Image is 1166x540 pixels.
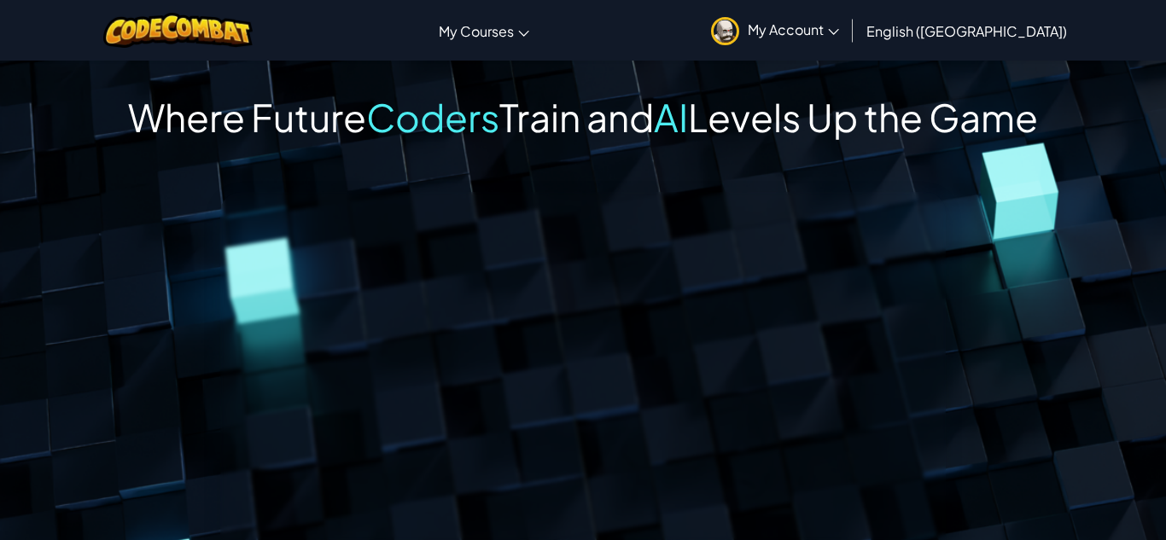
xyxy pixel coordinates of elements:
span: AI [654,93,688,141]
a: My Account [703,3,848,57]
a: My Courses [430,8,538,54]
span: Levels Up the Game [688,93,1038,141]
span: Train and [499,93,654,141]
span: English ([GEOGRAPHIC_DATA]) [866,22,1067,40]
img: avatar [711,17,739,45]
span: My Courses [439,22,514,40]
span: Where Future [128,93,366,141]
span: Coders [366,93,499,141]
img: CodeCombat logo [103,13,253,48]
a: English ([GEOGRAPHIC_DATA]) [858,8,1076,54]
span: My Account [748,20,839,38]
